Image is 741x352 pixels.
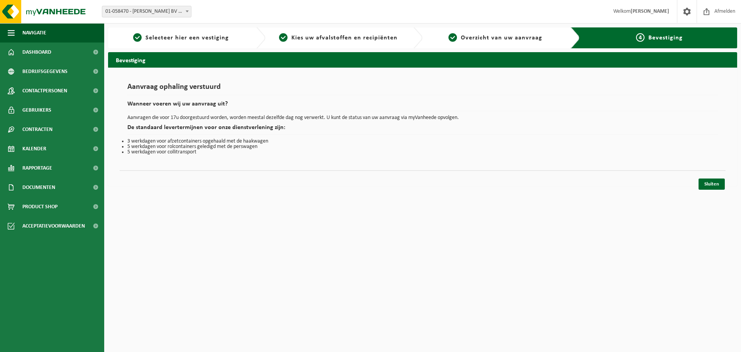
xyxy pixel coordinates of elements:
span: Kalender [22,139,46,158]
li: 5 werkdagen voor rolcontainers geledigd met de perswagen [127,144,718,150]
a: 3Overzicht van uw aanvraag [426,33,565,43]
a: 2Kies uw afvalstoffen en recipiënten [269,33,408,43]
span: 4 [636,33,645,42]
span: Rapportage [22,158,52,178]
h2: De standaard levertermijnen voor onze dienstverlening zijn: [127,124,718,135]
span: Bevestiging [648,35,683,41]
h2: Wanneer voeren wij uw aanvraag uit? [127,101,718,111]
span: Contactpersonen [22,81,67,100]
span: 2 [279,33,288,42]
h2: Bevestiging [108,52,737,67]
h1: Aanvraag ophaling verstuurd [127,83,718,95]
span: Acceptatievoorwaarden [22,216,85,236]
span: Overzicht van uw aanvraag [461,35,542,41]
p: Aanvragen die voor 17u doorgestuurd worden, worden meestal dezelfde dag nog verwerkt. U kunt de s... [127,115,718,121]
span: Contracten [22,120,52,139]
span: Dashboard [22,43,51,62]
span: Documenten [22,178,55,197]
span: Kies uw afvalstoffen en recipiënten [291,35,398,41]
span: Selecteer hier een vestiging [145,35,229,41]
li: 5 werkdagen voor collitransport [127,150,718,155]
a: 1Selecteer hier een vestiging [112,33,250,43]
span: 3 [448,33,457,42]
span: Navigatie [22,23,46,43]
a: Sluiten [699,179,725,190]
span: Product Shop [22,197,58,216]
span: Bedrijfsgegevens [22,62,68,81]
span: Gebruikers [22,100,51,120]
li: 3 werkdagen voor afzetcontainers opgehaald met de haakwagen [127,139,718,144]
span: 1 [133,33,142,42]
strong: [PERSON_NAME] [631,9,669,14]
span: 01-058470 - DAVID BV - ZEDELGEM [102,6,191,17]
